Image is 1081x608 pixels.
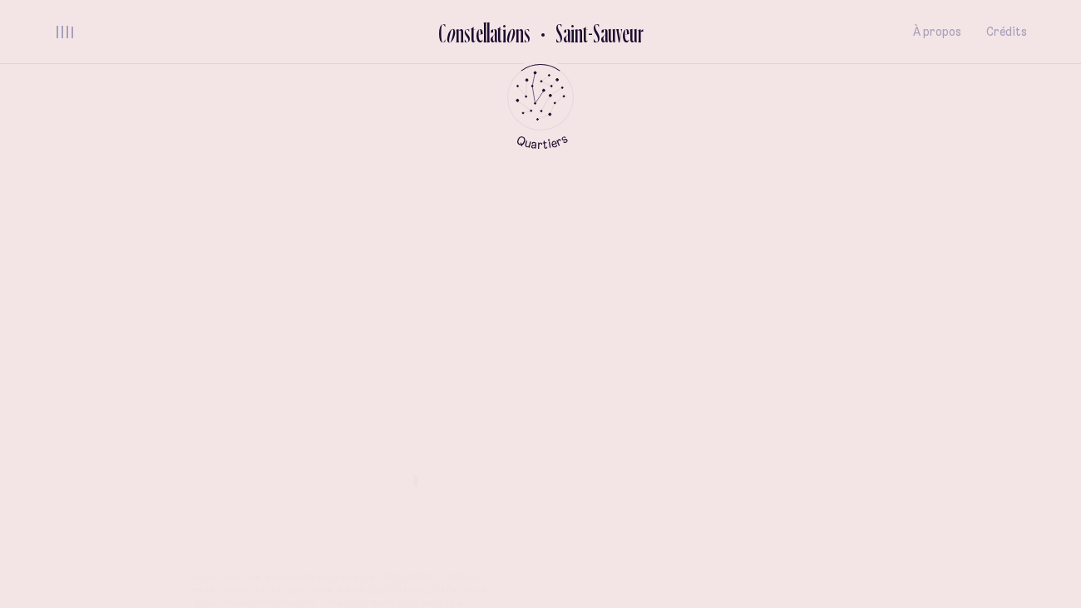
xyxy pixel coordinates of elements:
span: À propos [913,25,961,39]
div: s [524,19,531,47]
h2: Saint-Sauveur [543,19,644,47]
div: C [438,19,446,47]
tspan: Quartiers [514,131,570,151]
button: Retour au menu principal [492,64,590,150]
div: à [502,476,517,530]
div: h [456,473,472,527]
div: a [472,475,487,529]
button: Retour au Quartier [531,18,644,46]
div: i [502,19,506,47]
div: c [444,472,456,526]
div: l [486,19,490,47]
button: volume audio [54,23,76,41]
div: n [516,19,524,47]
div: o [506,19,516,47]
div: L [411,466,425,520]
div: e [476,19,483,47]
div: r [531,476,543,530]
div: s [464,19,471,47]
div: n [456,19,464,47]
button: Crédits [986,12,1027,52]
span: Crédits [986,25,1027,39]
button: À propos [913,12,961,52]
div: l [483,19,486,47]
div: t [471,19,476,47]
div: o [446,19,456,47]
div: e [425,469,439,523]
div: t [487,475,497,529]
div: t [521,476,531,530]
div: a [490,19,497,47]
div: t [497,19,502,47]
